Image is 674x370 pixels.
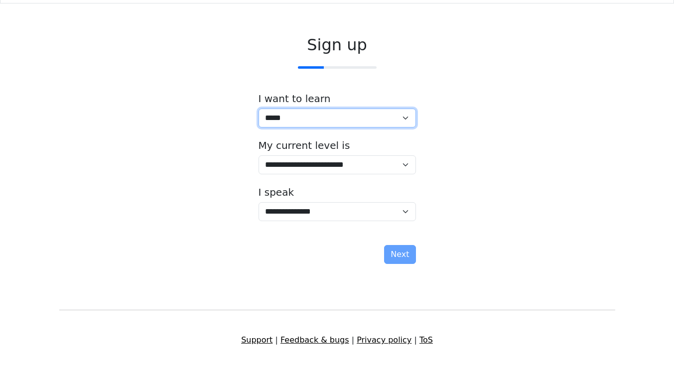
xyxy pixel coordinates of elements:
[53,334,621,346] div: | | |
[259,93,331,105] label: I want to learn
[280,335,349,345] a: Feedback & bugs
[259,186,294,198] label: I speak
[259,35,416,54] h2: Sign up
[259,139,350,151] label: My current level is
[241,335,272,345] a: Support
[357,335,411,345] a: Privacy policy
[419,335,433,345] a: ToS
